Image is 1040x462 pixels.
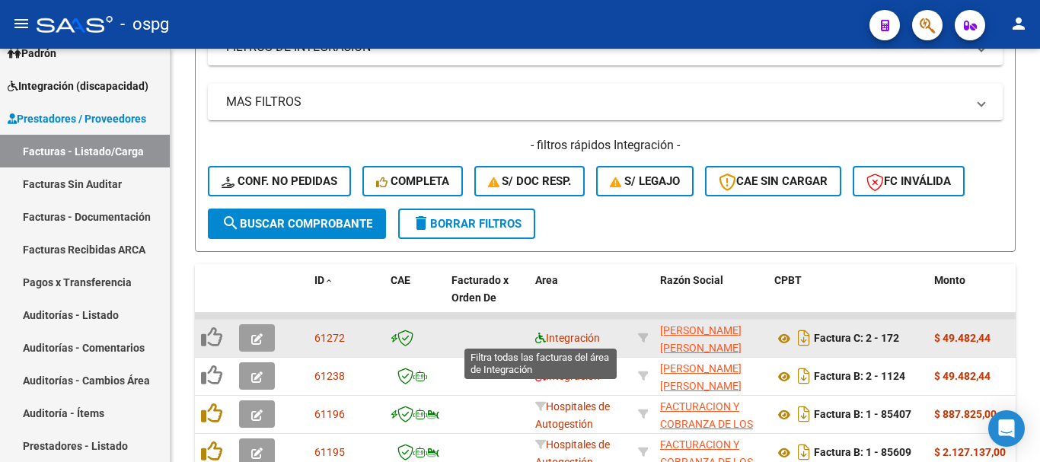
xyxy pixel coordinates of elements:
strong: Factura B: 1 - 85407 [814,409,911,421]
span: 61196 [314,408,345,420]
span: ID [314,274,324,286]
button: FC Inválida [853,166,965,196]
strong: $ 887.825,00 [934,408,997,420]
mat-icon: delete [412,214,430,232]
div: Open Intercom Messenger [988,410,1025,447]
div: 30715497456 [660,398,762,430]
span: Monto [934,274,965,286]
span: Prestadores / Proveedores [8,110,146,127]
datatable-header-cell: Area [529,264,632,331]
span: Borrar Filtros [412,217,522,231]
strong: $ 2.127.137,00 [934,446,1006,458]
span: FC Inválida [866,174,951,188]
span: CAE [391,274,410,286]
span: 61195 [314,446,345,458]
mat-expansion-panel-header: MAS FILTROS [208,84,1003,120]
span: Padrón [8,45,56,62]
strong: Factura C: 2 - 172 [814,333,899,345]
span: Hospitales de Autogestión [535,400,610,430]
div: 20251316571 [660,360,762,392]
button: S/ Doc Resp. [474,166,585,196]
strong: Factura B: 1 - 85609 [814,447,911,459]
span: 61238 [314,370,345,382]
span: S/ legajo [610,174,680,188]
datatable-header-cell: Facturado x Orden De [445,264,529,331]
button: Completa [362,166,463,196]
i: Descargar documento [794,364,814,388]
mat-icon: person [1010,14,1028,33]
span: Completa [376,174,449,188]
div: 27225487613 [660,322,762,354]
span: [PERSON_NAME] [PERSON_NAME] [660,324,742,354]
span: Integración [535,332,600,344]
span: 61272 [314,332,345,344]
strong: Factura B: 2 - 1124 [814,371,905,383]
button: S/ legajo [596,166,694,196]
datatable-header-cell: ID [308,264,384,331]
span: Integración (discapacidad) [8,78,148,94]
span: [PERSON_NAME] [PERSON_NAME] [660,362,742,392]
button: Buscar Comprobante [208,209,386,239]
span: - ospg [120,8,169,41]
h4: - filtros rápidos Integración - [208,137,1003,154]
span: S/ Doc Resp. [488,174,572,188]
span: Facturado x Orden De [451,274,509,304]
mat-icon: menu [12,14,30,33]
button: CAE SIN CARGAR [705,166,841,196]
button: Conf. no pedidas [208,166,351,196]
datatable-header-cell: Monto [928,264,1019,331]
i: Descargar documento [794,402,814,426]
datatable-header-cell: Razón Social [654,264,768,331]
span: Razón Social [660,274,723,286]
i: Descargar documento [794,326,814,350]
mat-panel-title: MAS FILTROS [226,94,966,110]
button: Borrar Filtros [398,209,535,239]
span: Area [535,274,558,286]
span: Buscar Comprobante [222,217,372,231]
datatable-header-cell: CAE [384,264,445,331]
span: CAE SIN CARGAR [719,174,828,188]
strong: $ 49.482,44 [934,370,991,382]
span: CPBT [774,274,802,286]
datatable-header-cell: CPBT [768,264,928,331]
strong: $ 49.482,44 [934,332,991,344]
mat-icon: search [222,214,240,232]
span: Conf. no pedidas [222,174,337,188]
span: Integración [535,370,600,382]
